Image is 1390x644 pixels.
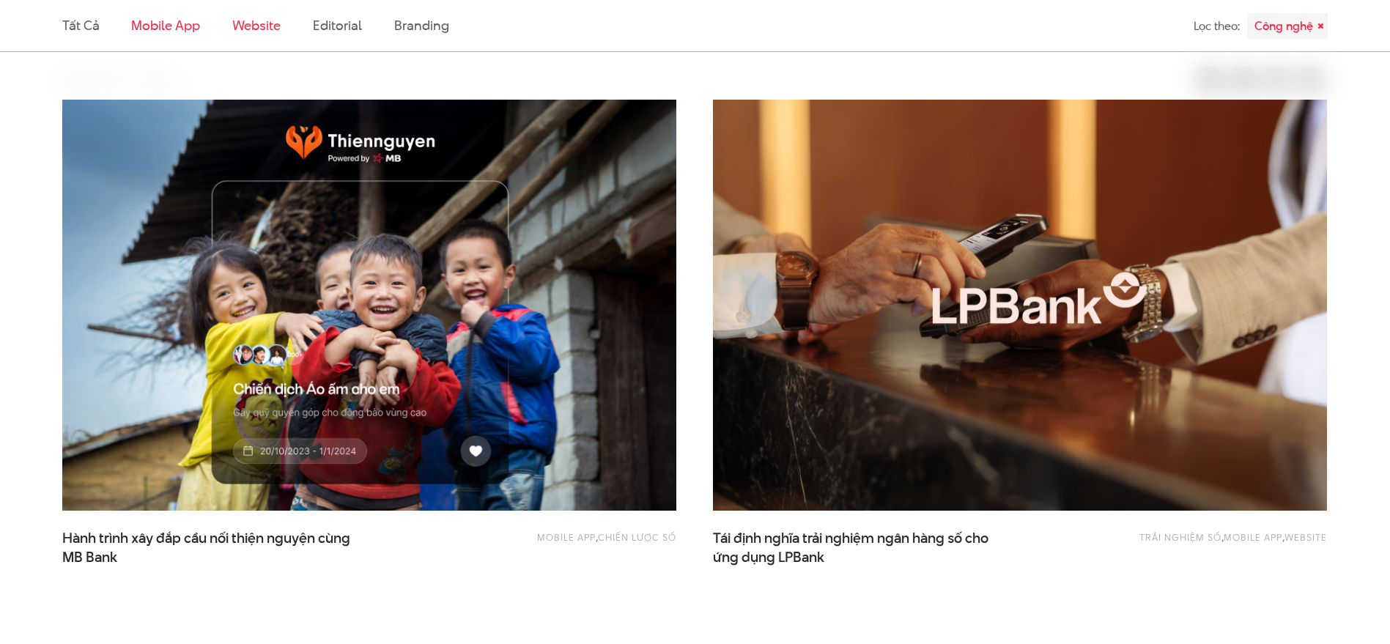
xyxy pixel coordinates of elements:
img: thumb [62,100,676,511]
a: Trải nghiệm số [1139,530,1221,544]
a: Website [1284,530,1327,544]
span: Hành trình xây đắp cầu nối thiện nguyện cùng [62,529,355,566]
a: Mobile app [131,16,199,34]
a: Editorial [313,16,362,34]
a: Mobile app [1224,530,1282,544]
span: MB Bank [62,548,117,567]
span: ứng dụng LPBank [713,548,824,567]
span: Tái định nghĩa trải nghiệm ngân hàng số cho [713,529,1006,566]
a: Tái định nghĩa trải nghiệm ngân hàng số choứng dụng LPBank [713,529,1006,566]
div: , [431,529,676,558]
div: , , [1082,529,1327,558]
a: Hành trình xây đắp cầu nối thiện nguyện cùngMB Bank [62,529,355,566]
a: Chiến lược số [598,530,676,544]
a: Mobile app [537,530,596,544]
div: Công nghệ [1247,13,1328,39]
a: Branding [394,16,448,34]
a: Website [232,16,281,34]
a: Tất cả [62,16,99,34]
img: LPBank Thumb [713,100,1327,511]
div: Lọc theo: [1194,13,1240,39]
